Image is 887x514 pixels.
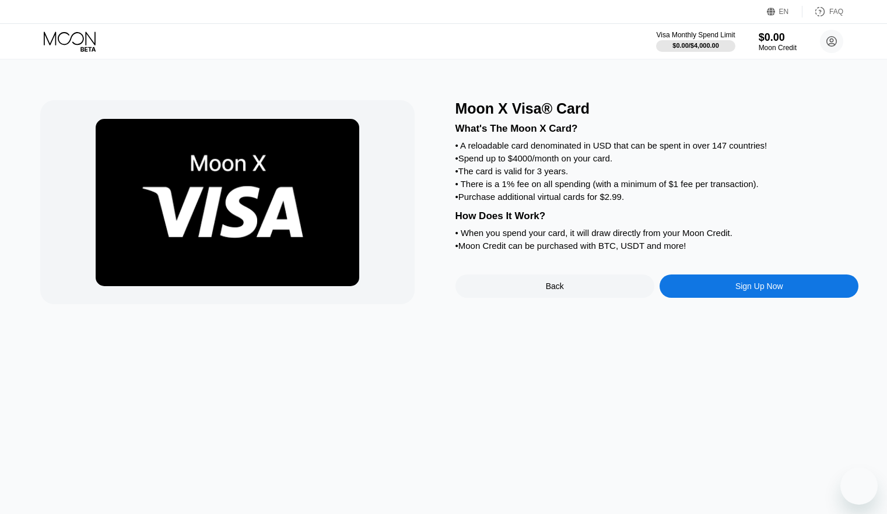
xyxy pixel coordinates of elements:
div: FAQ [802,6,843,17]
div: FAQ [829,8,843,16]
div: $0.00 / $4,000.00 [672,42,719,49]
div: Visa Monthly Spend Limit [656,31,735,39]
div: Moon X Visa® Card [455,100,859,117]
div: • A reloadable card denominated in USD that can be spent in over 147 countries! [455,140,859,150]
div: $0.00 [759,31,797,44]
div: • The card is valid for 3 years. [455,166,859,176]
div: Visa Monthly Spend Limit$0.00/$4,000.00 [656,31,735,52]
div: What's The Moon X Card? [455,123,859,135]
div: • There is a 1% fee on all spending (with a minimum of $1 fee per transaction). [455,179,859,189]
div: EN [779,8,789,16]
div: • Purchase additional virtual cards for $2.99. [455,192,859,202]
div: Sign Up Now [660,274,858,298]
div: Moon Credit [759,44,797,52]
div: Back [455,274,654,298]
div: • When you spend your card, it will draw directly from your Moon Credit. [455,228,859,238]
div: Back [546,281,564,291]
iframe: Button to launch messaging window [840,467,878,505]
div: • Spend up to $4000/month on your card. [455,153,859,163]
div: $0.00Moon Credit [759,31,797,52]
div: How Does It Work? [455,210,859,222]
div: Sign Up Now [735,281,783,291]
div: • Moon Credit can be purchased with BTC, USDT and more! [455,241,859,251]
div: EN [767,6,802,17]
